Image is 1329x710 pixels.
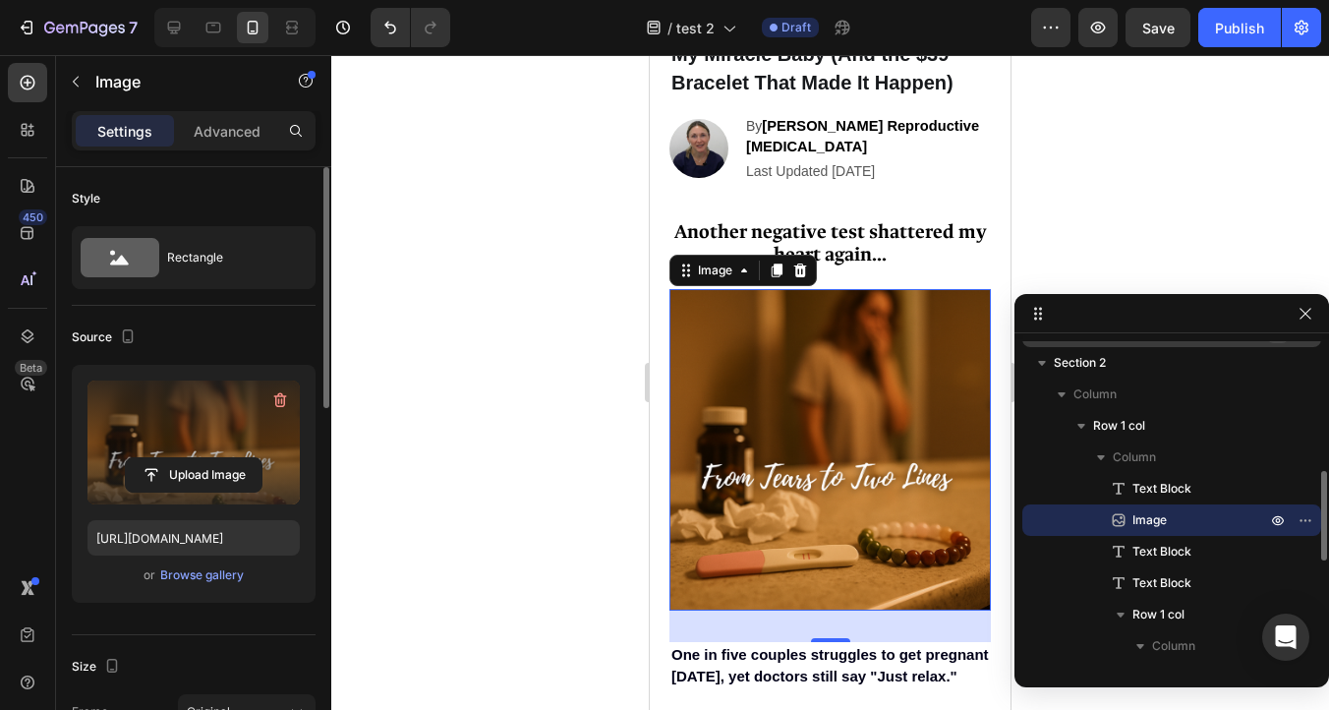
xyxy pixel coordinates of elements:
button: Upload Image [125,457,262,493]
span: Column [1113,447,1156,467]
span: or [144,563,155,587]
span: But what if relaxing is impossible because of a hidden stress switch inside your body... a switch... [22,653,314,704]
div: Size [72,654,124,680]
p: Advanced [194,121,260,142]
div: Rectangle [167,235,287,280]
iframe: Design area [650,55,1011,710]
span: Draft [781,19,811,36]
span: Text Block [1132,542,1191,562]
span: Column [1152,636,1195,656]
span: Section 2 [1054,353,1106,373]
span: / [667,18,672,38]
div: Open Intercom Messenger [1262,614,1309,661]
span: test 2 [676,18,715,38]
span: Image [1132,510,1167,530]
div: Publish [1215,18,1264,38]
p: Image [95,70,262,93]
div: Style [72,190,100,207]
div: 450 [19,209,47,225]
span: Text Block [1132,573,1191,593]
div: Undo/Redo [371,8,450,47]
button: Browse gallery [159,565,245,585]
span: Row 1 col [1132,605,1185,624]
span: Row 1 col [1093,416,1145,436]
div: Beta [15,360,47,376]
button: 7 [8,8,146,47]
div: Browse gallery [160,566,244,584]
p: Settings [97,121,152,142]
span: Text Block [1132,479,1191,499]
button: Publish [1198,8,1281,47]
button: Save [1126,8,1190,47]
input: https://example.com/image.jpg [87,520,300,556]
span: Save [1142,20,1175,36]
div: Source [72,325,140,351]
p: 7 [129,16,138,39]
span: Column [1073,385,1117,404]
